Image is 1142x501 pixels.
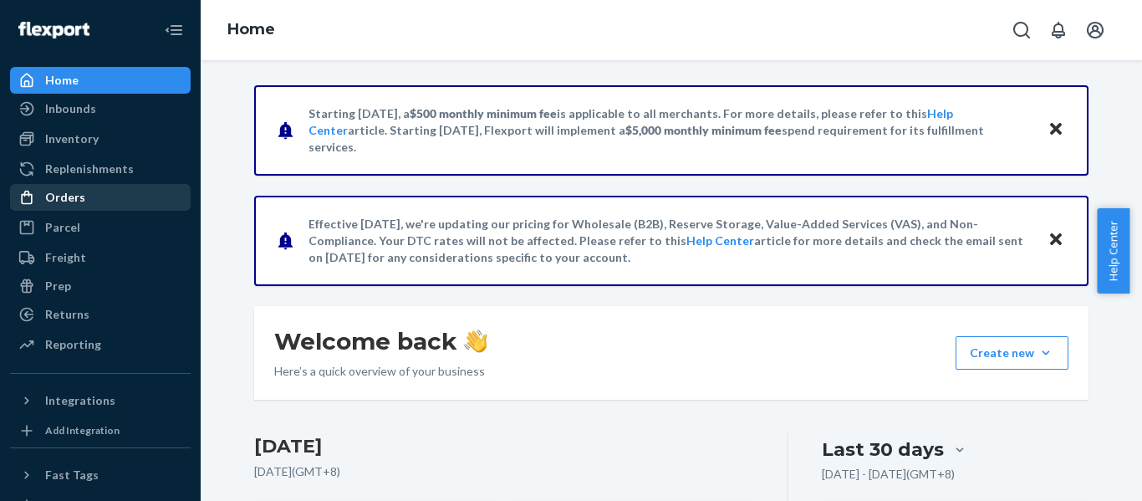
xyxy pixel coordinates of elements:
[308,105,1032,156] p: Starting [DATE], a is applicable to all merchants. For more details, please refer to this article...
[10,301,191,328] a: Returns
[45,306,89,323] div: Returns
[956,336,1068,370] button: Create new
[1005,13,1038,47] button: Open Search Box
[45,278,71,294] div: Prep
[10,421,191,441] a: Add Integration
[1045,228,1067,253] button: Close
[10,214,191,241] a: Parcel
[464,330,487,353] img: hand-wave emoji
[18,22,89,38] img: Flexport logo
[1042,13,1075,47] button: Open notifications
[45,249,86,266] div: Freight
[45,161,134,177] div: Replenishments
[45,392,115,409] div: Integrations
[45,189,85,206] div: Orders
[254,433,753,460] h3: [DATE]
[10,273,191,299] a: Prep
[10,95,191,122] a: Inbounds
[625,123,782,137] span: $5,000 monthly minimum fee
[45,100,96,117] div: Inbounds
[10,387,191,414] button: Integrations
[254,463,753,480] p: [DATE] ( GMT+8 )
[45,130,99,147] div: Inventory
[274,326,487,356] h1: Welcome back
[822,466,955,483] p: [DATE] - [DATE] ( GMT+8 )
[227,20,275,38] a: Home
[308,216,1032,266] p: Effective [DATE], we're updating our pricing for Wholesale (B2B), Reserve Storage, Value-Added Se...
[10,156,191,182] a: Replenishments
[157,13,191,47] button: Close Navigation
[410,106,557,120] span: $500 monthly minimum fee
[45,72,79,89] div: Home
[1097,208,1129,294] button: Help Center
[45,336,101,353] div: Reporting
[10,244,191,271] a: Freight
[45,423,120,437] div: Add Integration
[45,467,99,483] div: Fast Tags
[274,363,487,380] p: Here’s a quick overview of your business
[10,184,191,211] a: Orders
[10,67,191,94] a: Home
[822,437,944,463] div: Last 30 days
[45,219,80,236] div: Parcel
[10,125,191,152] a: Inventory
[686,233,754,248] a: Help Center
[10,331,191,358] a: Reporting
[10,462,191,488] button: Fast Tags
[1078,13,1112,47] button: Open account menu
[214,6,288,54] ol: breadcrumbs
[1045,118,1067,142] button: Close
